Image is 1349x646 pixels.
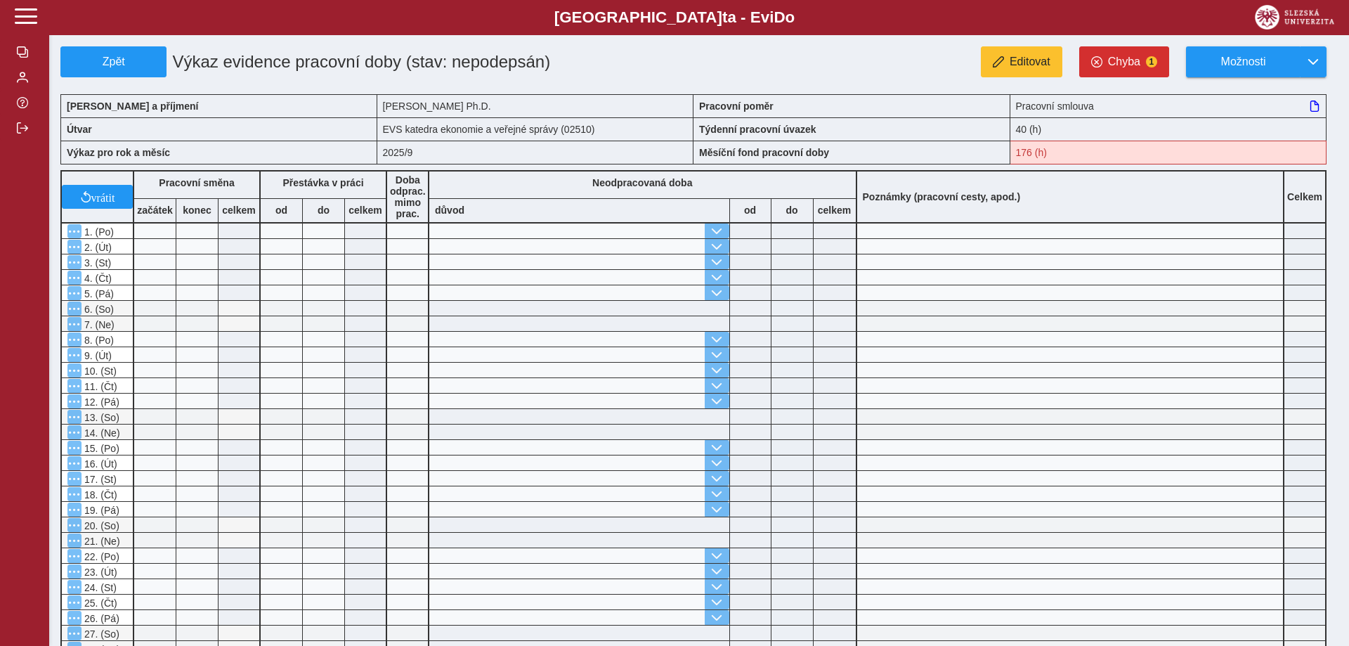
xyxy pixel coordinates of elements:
[67,580,82,594] button: Menu
[67,518,82,532] button: Menu
[82,458,117,470] span: 16. (Út)
[82,505,119,516] span: 19. (Pá)
[730,205,771,216] b: od
[67,317,82,331] button: Menu
[67,611,82,625] button: Menu
[82,350,112,361] span: 9. (Út)
[67,302,82,316] button: Menu
[82,582,117,593] span: 24. (St)
[82,520,119,531] span: 20. (So)
[67,379,82,393] button: Menu
[377,94,694,117] div: [PERSON_NAME] Ph.D.
[67,101,198,112] b: [PERSON_NAME] a příjmení
[82,489,117,500] span: 18. (Čt)
[159,177,234,188] b: Pracovní směna
[1010,56,1050,68] span: Editovat
[1108,56,1140,68] span: Chyba
[67,549,82,563] button: Menu
[1010,94,1327,117] div: Pracovní smlouva
[176,205,218,216] b: konec
[82,257,111,269] span: 3. (St)
[82,443,119,454] span: 15. (Po)
[1010,117,1327,141] div: 40 (h)
[857,191,1027,202] b: Poznámky (pracovní cesty, apod.)
[82,474,117,485] span: 17. (St)
[82,242,112,253] span: 2. (Út)
[67,224,82,238] button: Menu
[82,304,114,315] span: 6. (So)
[67,348,82,362] button: Menu
[82,536,120,547] span: 21. (Ne)
[82,567,117,578] span: 23. (Út)
[981,46,1062,77] button: Editovat
[377,117,694,141] div: EVS katedra ekonomie a veřejné správy (02510)
[67,425,82,439] button: Menu
[67,363,82,377] button: Menu
[722,8,727,26] span: t
[82,427,120,439] span: 14. (Ne)
[67,286,82,300] button: Menu
[62,185,133,209] button: vrátit
[82,412,119,423] span: 13. (So)
[786,8,795,26] span: o
[82,335,114,346] span: 8. (Po)
[1255,5,1334,30] img: logo_web_su.png
[282,177,363,188] b: Přestávka v práci
[699,101,774,112] b: Pracovní poměr
[67,534,82,548] button: Menu
[1186,46,1300,77] button: Možnosti
[345,205,386,216] b: celkem
[67,147,170,158] b: Výkaz pro rok a měsíc
[82,628,119,640] span: 27. (So)
[67,456,82,470] button: Menu
[67,441,82,455] button: Menu
[1079,46,1169,77] button: Chyba1
[82,551,119,562] span: 22. (Po)
[261,205,302,216] b: od
[699,124,816,135] b: Týdenní pracovní úvazek
[134,205,176,216] b: začátek
[82,366,117,377] span: 10. (St)
[592,177,692,188] b: Neodpracovaná doba
[82,288,114,299] span: 5. (Pá)
[771,205,813,216] b: do
[67,240,82,254] button: Menu
[67,595,82,609] button: Menu
[82,273,112,284] span: 4. (Čt)
[390,174,426,219] b: Doba odprac. mimo prac.
[82,597,117,609] span: 25. (Čt)
[1287,191,1322,202] b: Celkem
[774,8,785,26] span: D
[60,46,167,77] button: Zpět
[82,319,115,330] span: 7. (Ne)
[42,8,1307,27] b: [GEOGRAPHIC_DATA] a - Evi
[67,124,92,135] b: Útvar
[82,396,119,408] span: 12. (Pá)
[1146,56,1157,67] span: 1
[67,472,82,486] button: Menu
[167,46,592,77] h1: Výkaz evidence pracovní doby (stav: nepodepsán)
[814,205,856,216] b: celkem
[435,205,464,216] b: důvod
[82,613,119,624] span: 26. (Pá)
[67,487,82,501] button: Menu
[377,141,694,164] div: 2025/9
[219,205,259,216] b: celkem
[67,503,82,517] button: Menu
[303,205,344,216] b: do
[699,147,829,158] b: Měsíční fond pracovní doby
[1198,56,1289,68] span: Možnosti
[67,271,82,285] button: Menu
[67,564,82,579] button: Menu
[91,191,115,202] span: vrátit
[1010,141,1327,164] div: Fond pracovní doby (176 h) a součet hodin ( h) se neshodují!
[67,255,82,269] button: Menu
[67,626,82,640] button: Menu
[67,410,82,424] button: Menu
[67,56,160,68] span: Zpět
[67,394,82,408] button: Menu
[82,381,117,392] span: 11. (Čt)
[82,226,114,238] span: 1. (Po)
[67,332,82,347] button: Menu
